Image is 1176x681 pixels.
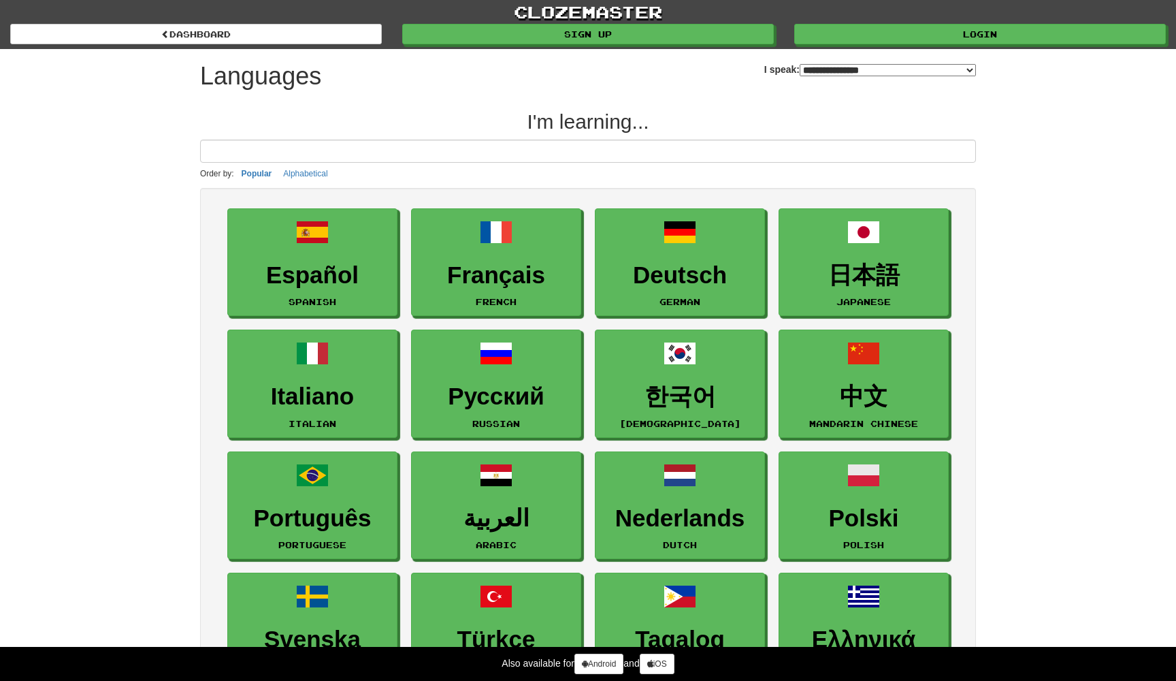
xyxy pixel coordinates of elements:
[595,452,765,560] a: NederlandsDutch
[779,330,949,438] a: 中文Mandarin Chinese
[476,297,517,306] small: French
[574,654,623,674] a: Android
[200,169,234,178] small: Order by:
[279,166,331,181] button: Alphabetical
[602,262,757,289] h3: Deutsch
[200,110,976,133] h2: I'm learning...
[602,505,757,532] h3: Nederlands
[227,573,397,681] a: SvenskaSwedish
[402,24,774,44] a: Sign up
[619,419,741,428] small: [DEMOGRAPHIC_DATA]
[476,540,517,550] small: Arabic
[235,383,390,410] h3: Italiano
[764,63,976,76] label: I speak:
[786,505,941,532] h3: Polski
[779,573,949,681] a: ΕλληνικάGreek
[235,627,390,653] h3: Svenska
[809,419,918,428] small: Mandarin Chinese
[10,24,382,44] a: dashboard
[595,208,765,317] a: DeutschGerman
[800,64,976,76] select: I speak:
[227,330,397,438] a: ItalianoItalian
[786,383,941,410] h3: 中文
[419,627,574,653] h3: Türkçe
[235,262,390,289] h3: Español
[411,573,581,681] a: TürkçeTurkish
[419,505,574,532] h3: العربية
[235,505,390,532] h3: Português
[595,573,765,681] a: TagalogTagalog
[602,627,757,653] h3: Tagalog
[786,627,941,653] h3: Ελληνικά
[836,297,891,306] small: Japanese
[659,297,700,306] small: German
[786,262,941,289] h3: 日本語
[411,330,581,438] a: РусскийRussian
[779,208,949,317] a: 日本語Japanese
[419,383,574,410] h3: Русский
[411,452,581,560] a: العربيةArabic
[289,419,336,428] small: Italian
[595,330,765,438] a: 한국어[DEMOGRAPHIC_DATA]
[227,452,397,560] a: PortuguêsPortuguese
[779,452,949,560] a: PolskiPolish
[289,297,336,306] small: Spanish
[663,540,697,550] small: Dutch
[602,383,757,410] h3: 한국어
[843,540,884,550] small: Polish
[238,166,276,181] button: Popular
[472,419,520,428] small: Russian
[794,24,1166,44] a: Login
[278,540,346,550] small: Portuguese
[419,262,574,289] h3: Français
[227,208,397,317] a: EspañolSpanish
[640,654,674,674] a: iOS
[200,63,321,90] h1: Languages
[411,208,581,317] a: FrançaisFrench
